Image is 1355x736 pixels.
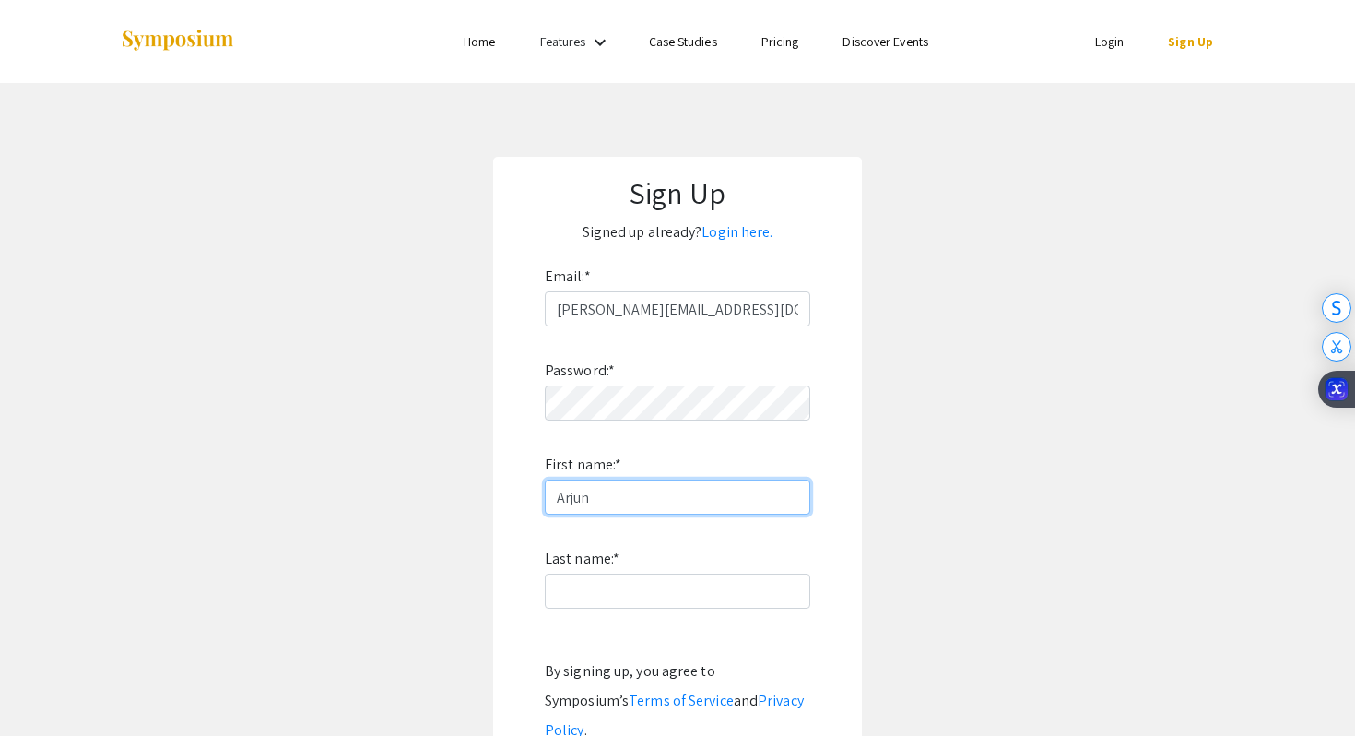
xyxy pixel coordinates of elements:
[545,262,591,291] label: Email:
[545,356,615,386] label: Password:
[701,222,772,242] a: Login here.
[120,29,235,53] img: Symposium by ForagerOne
[512,218,843,247] p: Signed up already?
[540,33,586,50] a: Features
[545,450,621,480] label: First name:
[842,33,928,50] a: Discover Events
[512,175,843,210] h1: Sign Up
[464,33,495,50] a: Home
[761,33,799,50] a: Pricing
[629,691,734,710] a: Terms of Service
[545,544,619,574] label: Last name:
[1095,33,1125,50] a: Login
[649,33,717,50] a: Case Studies
[1168,33,1213,50] a: Sign Up
[589,31,611,53] mat-icon: Expand Features list
[14,653,78,722] iframe: Chat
